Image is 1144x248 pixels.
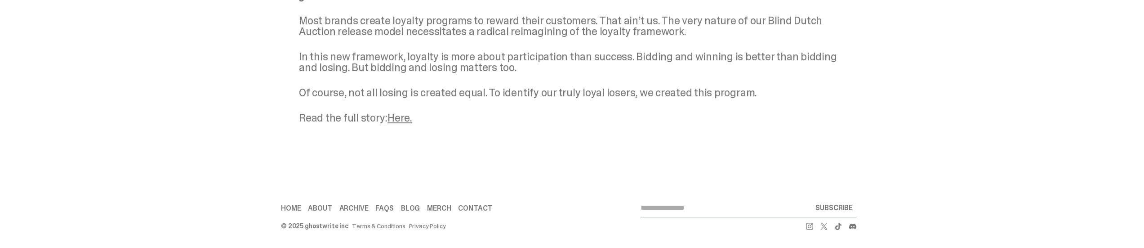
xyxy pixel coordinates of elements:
p: In this new framework, loyalty is more about participation than success. Bidding and winning is b... [299,51,838,73]
a: FAQs [375,205,393,212]
a: Contact [458,205,492,212]
a: Merch [427,205,451,212]
a: About [308,205,332,212]
p: Of course, not all losing is created equal. To identify our truly loyal losers, we created this p... [299,87,838,98]
a: Blog [401,205,420,212]
a: Here. [387,111,412,125]
p: Most brands create loyalty programs to reward their customers. That ain’t us. The very nature of ... [299,15,838,37]
a: Archive [339,205,369,212]
a: Home [281,205,301,212]
p: Read the full story: [299,113,838,123]
button: SUBSCRIBE [812,199,856,217]
a: Privacy Policy [409,223,446,229]
a: Terms & Conditions [352,223,405,229]
div: © 2025 ghostwrite inc [281,223,348,229]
